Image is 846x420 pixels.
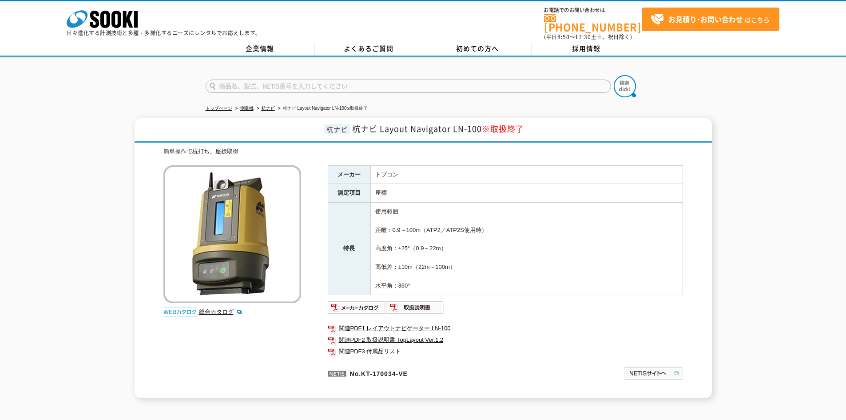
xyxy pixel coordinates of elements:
[206,80,611,93] input: 商品名、型式、NETIS番号を入力してください
[575,33,591,41] span: 17:30
[199,308,242,315] a: 総合カタログ
[163,308,197,316] img: webカタログ
[668,14,743,24] strong: お見積り･お問い合わせ
[328,346,683,357] a: 関連PDF3 付属品リスト
[456,44,499,53] span: 初めての方へ
[532,42,641,56] a: 採用情報
[163,147,683,156] div: 簡単操作で杭打ち。座標取得
[206,42,314,56] a: 企業情報
[206,106,232,111] a: トップページ
[328,362,538,383] p: No.KT-170034-VE
[386,300,444,315] img: 取扱説明書
[262,106,275,111] a: 杭ナビ
[328,165,370,184] th: メーカー
[328,300,386,315] img: メーカーカタログ
[276,104,368,113] li: 杭ナビ Layout Navigator LN-100※取扱終了
[328,203,370,295] th: 特長
[370,184,683,203] td: 座標
[328,307,386,313] a: メーカーカタログ
[544,33,632,41] span: (平日 ～ 土日、祝日除く)
[482,123,524,135] span: ※取扱終了
[370,165,683,184] td: トプコン
[614,75,636,97] img: btn_search.png
[324,124,350,134] span: 杭ナビ
[352,123,524,135] span: 杭ナビ Layout Navigator LN-100
[240,106,254,111] a: 測量機
[328,334,683,346] a: 関連PDF2 取扱説明書 TopLayout Ver.1.2
[544,8,642,13] span: お電話でのお問い合わせは
[328,323,683,334] a: 関連PDF1 レイアウトナビゲーター LN-100
[370,203,683,295] td: 使用範囲 距離：0.9～100m（ATP2／ATP2S使用時） 高度角：±25°（0.9～22m） 高低差：±10m（22m～100m） 水平角：360°
[314,42,423,56] a: よくあるご質問
[67,30,261,36] p: 日々進化する計測技術と多種・多様化するニーズにレンタルでお応えします。
[328,184,370,203] th: 測定項目
[624,366,683,380] img: NETISサイトへ
[423,42,532,56] a: 初めての方へ
[651,13,770,26] span: はこちら
[163,165,301,303] img: 杭ナビ Layout Navigator LN-100※取扱終了
[544,14,642,32] a: [PHONE_NUMBER]
[642,8,779,31] a: お見積り･お問い合わせはこちら
[557,33,570,41] span: 8:50
[386,307,444,313] a: 取扱説明書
